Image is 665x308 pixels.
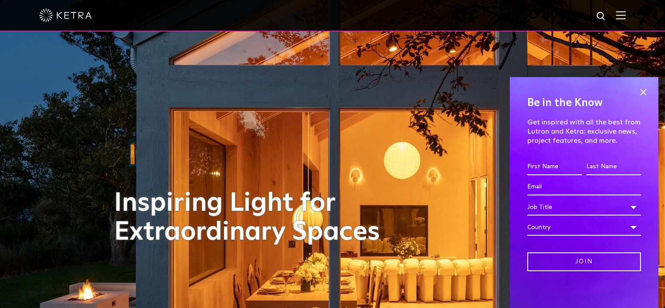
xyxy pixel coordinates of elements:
[596,11,607,22] img: search icon
[527,219,641,236] div: Country
[527,95,641,111] h4: Be in the Know
[114,189,398,247] h1: Inspiring Light for Extraordinary Spaces
[586,159,641,175] input: Last Name
[616,11,626,19] img: Hamburger%20Nav.svg
[527,118,641,145] p: Get inspired with all the best from Lutron and Ketra: exclusive news, project features, and more.
[527,179,641,195] input: Email
[527,159,582,175] input: First Name
[39,9,92,22] img: ketra-logo-2019-white
[527,252,641,271] input: Join
[527,199,641,216] div: Job Title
